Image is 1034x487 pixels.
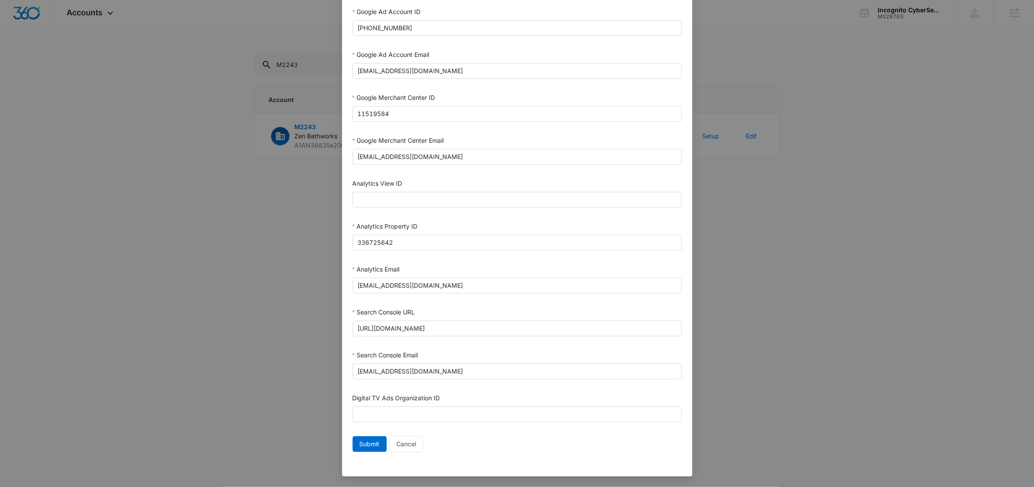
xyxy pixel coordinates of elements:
[353,20,682,36] input: Google Ad Account ID
[353,436,387,452] button: Submit
[353,363,682,379] input: Search Console Email
[353,192,682,208] input: Analytics View ID
[353,235,682,251] input: Analytics Property ID
[353,63,682,79] input: Google Ad Account Email
[353,222,417,230] label: Analytics Property ID
[353,308,415,316] label: Search Console URL
[397,439,416,449] span: Cancel
[353,51,429,58] label: Google Ad Account Email
[353,8,420,15] label: Google Ad Account ID
[390,436,423,452] button: Cancel
[353,351,418,359] label: Search Console Email
[360,439,380,449] span: Submit
[353,149,682,165] input: Google Merchant Center Email
[353,106,682,122] input: Google Merchant Center ID
[353,137,444,144] label: Google Merchant Center Email
[353,180,402,187] label: Analytics View ID
[353,94,435,101] label: Google Merchant Center ID
[353,321,682,336] input: Search Console URL
[353,394,440,402] label: Digital TV Ads Organization ID
[353,265,399,273] label: Analytics Email
[353,406,682,422] input: Digital TV Ads Organization ID
[353,278,682,293] input: Analytics Email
